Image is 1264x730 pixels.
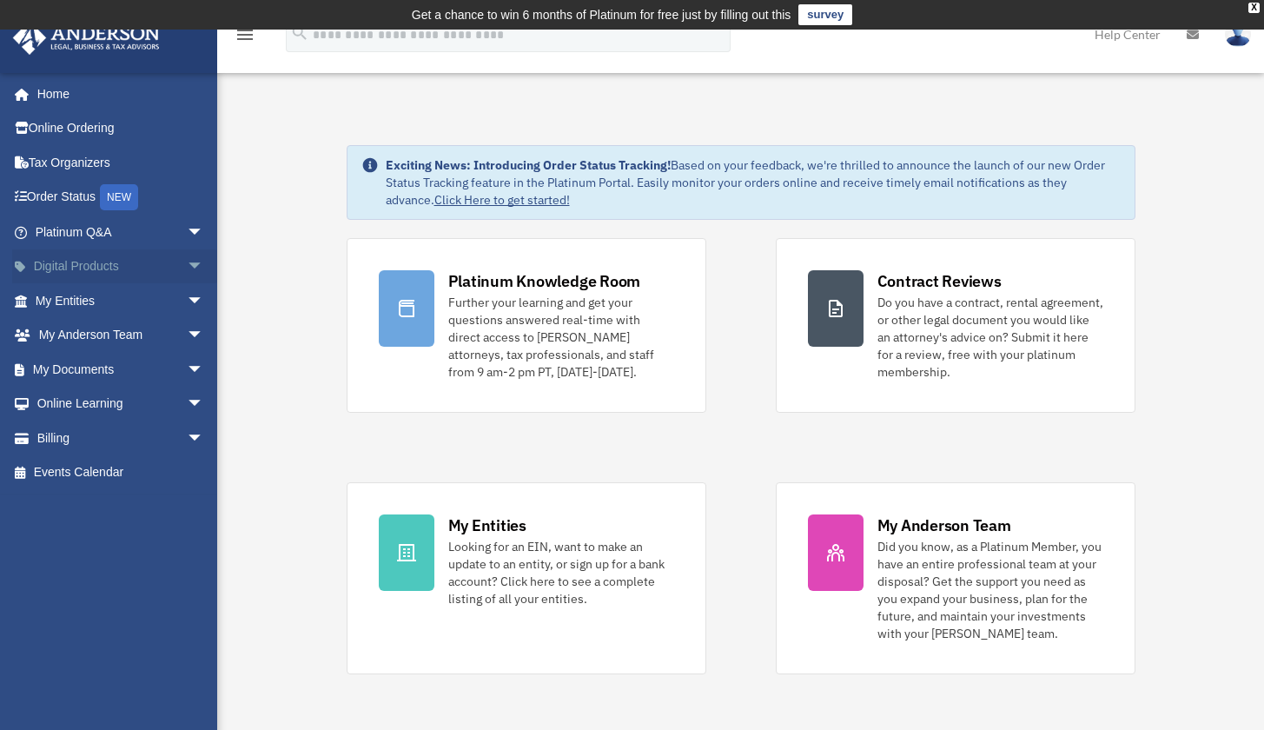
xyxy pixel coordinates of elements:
span: arrow_drop_down [187,283,222,319]
i: search [290,23,309,43]
span: arrow_drop_down [187,249,222,285]
a: Digital Productsarrow_drop_down [12,249,230,284]
a: My Entitiesarrow_drop_down [12,283,230,318]
a: menu [235,30,255,45]
span: arrow_drop_down [187,421,222,456]
div: Do you have a contract, rental agreement, or other legal document you would like an attorney's ad... [877,294,1103,381]
div: My Anderson Team [877,514,1011,536]
div: Looking for an EIN, want to make an update to an entity, or sign up for a bank account? Click her... [448,538,674,607]
a: My Anderson Team Did you know, as a Platinum Member, you have an entire professional team at your... [776,482,1135,674]
a: Events Calendar [12,455,230,490]
div: Further your learning and get your questions answered real-time with direct access to [PERSON_NAM... [448,294,674,381]
img: Anderson Advisors Platinum Portal [8,21,165,55]
a: survey [798,4,852,25]
a: My Entities Looking for an EIN, want to make an update to an entity, or sign up for a bank accoun... [347,482,706,674]
a: Platinum Knowledge Room Further your learning and get your questions answered real-time with dire... [347,238,706,413]
i: menu [235,24,255,45]
a: Home [12,76,222,111]
a: Online Learningarrow_drop_down [12,387,230,421]
a: Billingarrow_drop_down [12,421,230,455]
div: Based on your feedback, we're thrilled to announce the launch of our new Order Status Tracking fe... [386,156,1121,209]
strong: Exciting News: Introducing Order Status Tracking! [386,157,671,173]
div: Contract Reviews [877,270,1002,292]
a: Click Here to get started! [434,192,570,208]
a: Platinum Q&Aarrow_drop_down [12,215,230,249]
div: Did you know, as a Platinum Member, you have an entire professional team at your disposal? Get th... [877,538,1103,642]
a: My Documentsarrow_drop_down [12,352,230,387]
span: arrow_drop_down [187,387,222,422]
a: Order StatusNEW [12,180,230,216]
a: Tax Organizers [12,145,230,180]
div: NEW [100,184,138,210]
a: Online Ordering [12,111,230,146]
span: arrow_drop_down [187,318,222,354]
div: Get a chance to win 6 months of Platinum for free just by filling out this [412,4,791,25]
div: Platinum Knowledge Room [448,270,641,292]
a: My Anderson Teamarrow_drop_down [12,318,230,353]
a: Contract Reviews Do you have a contract, rental agreement, or other legal document you would like... [776,238,1135,413]
img: User Pic [1225,22,1251,47]
div: close [1248,3,1260,13]
div: My Entities [448,514,526,536]
span: arrow_drop_down [187,215,222,250]
span: arrow_drop_down [187,352,222,388]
